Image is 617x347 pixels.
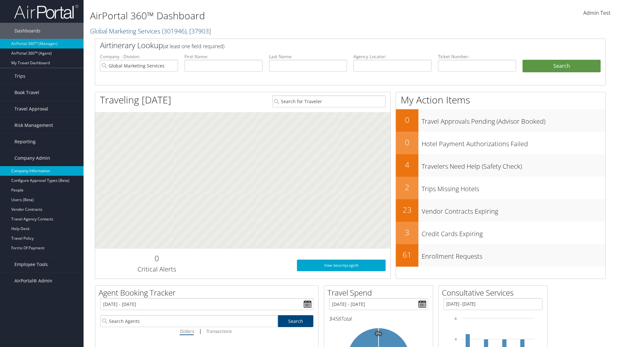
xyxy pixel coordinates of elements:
h2: 61 [396,249,418,260]
h3: Travel Approvals Pending (Advisor Booked) [422,114,605,126]
i: Dollars [180,328,194,334]
h2: 23 [396,204,418,215]
span: Book Travel [14,85,39,101]
h2: Agent Booking Tracker [99,287,318,298]
tspan: 4 [455,337,457,341]
span: AirPortal® Admin [14,273,52,289]
a: 4Travelers Need Help (Safety Check) [396,154,605,177]
h2: 3 [396,227,418,238]
a: 2Trips Missing Hotels [396,177,605,199]
h2: 0 [396,114,418,125]
label: Company - Division: [100,53,178,60]
span: Risk Management [14,117,53,133]
img: airportal-logo.png [14,4,78,19]
a: 0Hotel Payment Authorizations Failed [396,132,605,154]
h2: 4 [396,159,418,170]
span: Trips [14,68,25,84]
a: 0Travel Approvals Pending (Advisor Booked) [396,109,605,132]
span: $458 [329,315,341,322]
a: Global Marketing Services [90,27,211,35]
label: Ticket Number: [438,53,516,60]
div: | [100,327,313,335]
tspan: 0% [376,332,381,336]
span: Reporting [14,134,36,150]
h1: My Action Items [396,93,605,107]
tspan: 6 [455,317,457,321]
h6: Total [329,315,428,322]
span: Employee Tools [14,256,48,272]
h2: 0 [100,253,213,264]
h2: Consultative Services [442,287,547,298]
h2: Travel Spend [327,287,433,298]
button: Search [523,60,601,73]
h3: Enrollment Requests [422,249,605,261]
a: 23Vendor Contracts Expiring [396,199,605,222]
label: Last Name: [269,53,347,60]
h3: Hotel Payment Authorizations Failed [422,136,605,148]
h1: AirPortal 360™ Dashboard [90,9,437,22]
a: View SecurityLogic® [297,260,386,271]
span: Dashboards [14,23,40,39]
span: Travel Approval [14,101,48,117]
a: Search [278,315,314,327]
span: (at least one field required) [163,43,224,50]
h2: 2 [396,182,418,193]
span: Admin Test [583,9,611,16]
span: , [ 37903 ] [186,27,211,35]
h2: Airtinerary Lookup [100,40,558,51]
i: Transactions [206,328,231,334]
h3: Vendor Contracts Expiring [422,204,605,216]
a: Admin Test [583,3,611,23]
input: Search for Traveler [272,95,386,107]
span: Company Admin [14,150,50,166]
span: ( 301946 ) [162,27,186,35]
h3: Critical Alerts [100,265,213,274]
label: Agency Locator: [353,53,432,60]
input: Search Agents [100,315,278,327]
a: 61Enrollment Requests [396,244,605,267]
h3: Trips Missing Hotels [422,181,605,193]
h2: 0 [396,137,418,148]
a: 3Credit Cards Expiring [396,222,605,244]
h3: Credit Cards Expiring [422,226,605,238]
label: First Name: [184,53,263,60]
h3: Travelers Need Help (Safety Check) [422,159,605,171]
h1: Traveling [DATE] [100,93,171,107]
